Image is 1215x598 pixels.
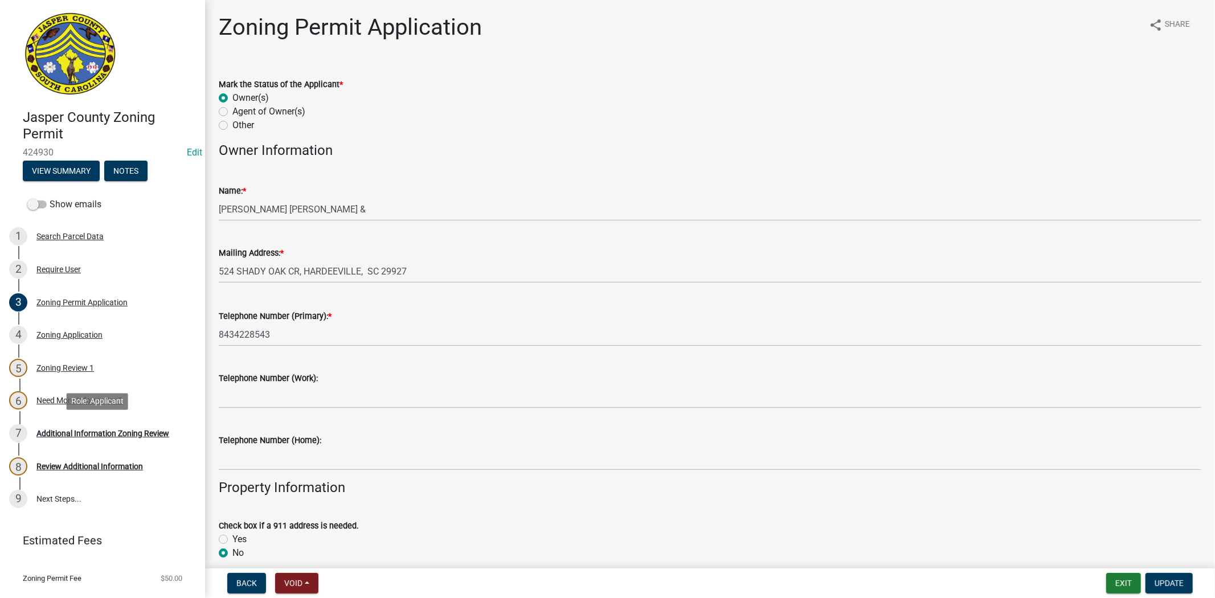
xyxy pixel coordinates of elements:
[36,364,94,372] div: Zoning Review 1
[219,480,1201,496] h4: Property Information
[219,81,343,89] label: Mark the Status of the Applicant
[219,522,359,530] label: Check box if a 911 address is needed.
[9,457,27,476] div: 8
[9,529,187,552] a: Estimated Fees
[36,298,128,306] div: Zoning Permit Application
[36,462,143,470] div: Review Additional Information
[219,375,318,383] label: Telephone Number (Work):
[219,437,321,445] label: Telephone Number (Home):
[23,12,118,97] img: Jasper County, South Carolina
[161,575,182,582] span: $50.00
[284,579,302,588] span: Void
[104,161,148,181] button: Notes
[36,429,169,437] div: Additional Information Zoning Review
[36,396,122,404] div: Need More Information?
[236,579,257,588] span: Back
[9,227,27,245] div: 1
[9,391,27,409] div: 6
[9,293,27,312] div: 3
[219,142,1201,159] h4: Owner Information
[187,147,202,158] wm-modal-confirm: Edit Application Number
[36,265,81,273] div: Require User
[23,147,182,158] span: 424930
[232,546,244,560] label: No
[1155,579,1184,588] span: Update
[1149,18,1163,32] i: share
[275,573,318,593] button: Void
[23,167,100,176] wm-modal-confirm: Summary
[36,232,104,240] div: Search Parcel Data
[187,147,202,158] a: Edit
[232,533,247,546] label: Yes
[67,393,128,409] div: Role: Applicant
[227,573,266,593] button: Back
[219,14,482,41] h1: Zoning Permit Application
[1165,18,1190,32] span: Share
[232,118,254,132] label: Other
[9,359,27,377] div: 5
[23,161,100,181] button: View Summary
[104,167,148,176] wm-modal-confirm: Notes
[36,331,103,339] div: Zoning Application
[9,490,27,508] div: 9
[1106,573,1141,593] button: Exit
[9,260,27,278] div: 2
[219,249,284,257] label: Mailing Address:
[232,105,305,118] label: Agent of Owner(s)
[23,109,196,142] h4: Jasper County Zoning Permit
[232,91,269,105] label: Owner(s)
[23,575,81,582] span: Zoning Permit Fee
[9,424,27,443] div: 7
[219,313,332,321] label: Telephone Number (Primary):
[1146,573,1193,593] button: Update
[1140,14,1199,36] button: shareShare
[9,326,27,344] div: 4
[27,198,101,211] label: Show emails
[219,187,246,195] label: Name:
